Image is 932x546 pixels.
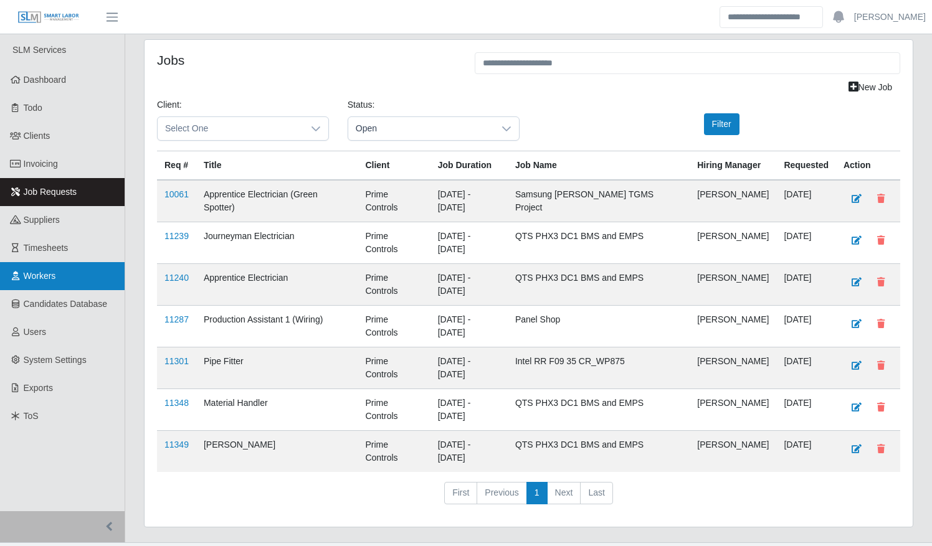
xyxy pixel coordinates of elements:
[24,75,67,85] span: Dashboard
[358,306,430,347] td: Prime Controls
[776,264,836,306] td: [DATE]
[12,45,66,55] span: SLM Services
[836,151,900,181] th: Action
[24,299,108,309] span: Candidates Database
[508,264,690,306] td: QTS PHX3 DC1 BMS and EMPS
[430,222,508,264] td: [DATE] - [DATE]
[508,431,690,473] td: QTS PHX3 DC1 BMS and EMPS
[704,113,739,135] button: Filter
[158,117,303,140] span: Select One
[24,411,39,421] span: ToS
[358,264,430,306] td: Prime Controls
[17,11,80,24] img: SLM Logo
[157,52,456,68] h4: Jobs
[358,180,430,222] td: Prime Controls
[157,482,900,514] nav: pagination
[24,103,42,113] span: Todo
[164,273,189,283] a: 11240
[24,215,60,225] span: Suppliers
[196,306,358,347] td: Production Assistant 1 (Wiring)
[358,151,430,181] th: Client
[358,431,430,473] td: Prime Controls
[24,355,87,365] span: System Settings
[776,222,836,264] td: [DATE]
[358,222,430,264] td: Prime Controls
[196,347,358,389] td: Pipe Fitter
[690,180,776,222] td: [PERSON_NAME]
[164,398,189,408] a: 11348
[690,431,776,473] td: [PERSON_NAME]
[348,98,375,111] label: Status:
[508,347,690,389] td: Intel RR F09 35 CR_WP875
[24,187,77,197] span: Job Requests
[508,306,690,347] td: Panel Shop
[24,131,50,141] span: Clients
[358,347,430,389] td: Prime Controls
[196,264,358,306] td: Apprentice Electrician
[196,222,358,264] td: Journeyman Electrician
[164,356,189,366] a: 11301
[430,180,508,222] td: [DATE] - [DATE]
[24,243,69,253] span: Timesheets
[164,440,189,450] a: 11349
[690,347,776,389] td: [PERSON_NAME]
[430,151,508,181] th: Job Duration
[690,222,776,264] td: [PERSON_NAME]
[348,117,494,140] span: Open
[776,151,836,181] th: Requested
[776,347,836,389] td: [DATE]
[430,431,508,473] td: [DATE] - [DATE]
[720,6,823,28] input: Search
[24,159,58,169] span: Invoicing
[164,231,189,241] a: 11239
[854,11,926,24] a: [PERSON_NAME]
[690,264,776,306] td: [PERSON_NAME]
[776,431,836,473] td: [DATE]
[24,327,47,337] span: Users
[157,98,182,111] label: Client:
[164,189,189,199] a: 10061
[776,180,836,222] td: [DATE]
[430,264,508,306] td: [DATE] - [DATE]
[358,389,430,431] td: Prime Controls
[196,431,358,473] td: [PERSON_NAME]
[157,151,196,181] th: Req #
[690,306,776,347] td: [PERSON_NAME]
[690,151,776,181] th: Hiring Manager
[690,389,776,431] td: [PERSON_NAME]
[776,389,836,431] td: [DATE]
[430,389,508,431] td: [DATE] - [DATE]
[508,389,690,431] td: QTS PHX3 DC1 BMS and EMPS
[196,151,358,181] th: Title
[508,180,690,222] td: Samsung [PERSON_NAME] TGMS Project
[196,389,358,431] td: Material Handler
[430,306,508,347] td: [DATE] - [DATE]
[508,222,690,264] td: QTS PHX3 DC1 BMS and EMPS
[526,482,548,504] a: 1
[196,180,358,222] td: Apprentice Electrician (Green Spotter)
[164,314,189,324] a: 11287
[776,306,836,347] td: [DATE]
[508,151,690,181] th: Job Name
[430,347,508,389] td: [DATE] - [DATE]
[24,383,53,393] span: Exports
[840,77,900,98] a: New Job
[24,271,56,281] span: Workers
